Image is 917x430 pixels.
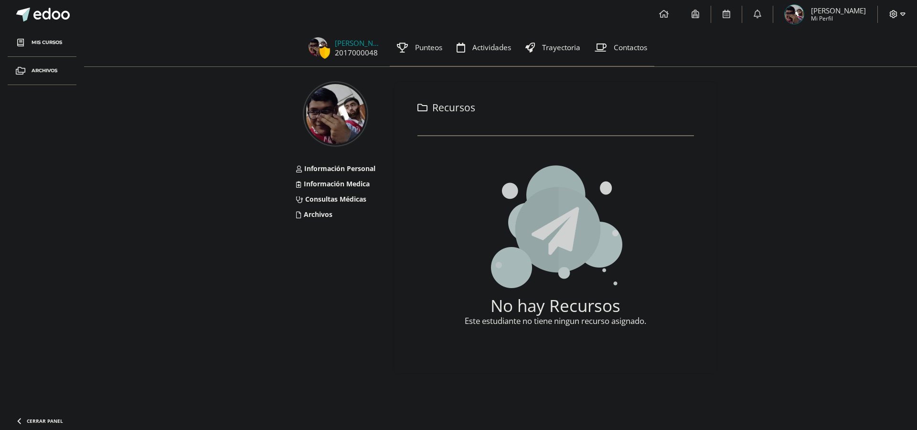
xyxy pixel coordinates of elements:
p: Este estudiante no tiene ningun recurso asignado. [465,315,646,327]
a: Información Personal [296,164,375,173]
span: Trayectoria [542,43,580,53]
span: Mis cursos [32,39,62,46]
span: [PERSON_NAME] [811,6,866,15]
h2: No hay Recursos [465,296,646,315]
span: Archivos [32,67,57,75]
a: Contactos [587,29,654,67]
a: [PERSON_NAME] [335,38,383,48]
a: Información Medica [296,179,370,188]
a: Archivos [296,210,332,219]
span: Recursos [432,101,475,114]
span: Actividades [472,43,511,53]
a: 2017000048 [335,48,378,58]
span: Mi Perfil [811,14,866,22]
img: 0da180ca0e283b6d6b00d5532fb57779.png [785,5,804,24]
span: Punteos [415,43,442,53]
a: Punteos [390,29,449,67]
a: Trayectoria [518,29,587,67]
a: Actividades [449,29,518,67]
img: 19837e8a5e91bada428382cce1557420.png [306,84,365,144]
img: activities.png [488,164,623,289]
a: Archivos [8,57,76,85]
a: Consultas Médicas [296,194,366,204]
span: Cerrar panel [27,418,63,424]
img: 0da180ca0e283b6d6b00d5532fb57779.png [309,37,328,56]
span: Contactos [614,43,647,53]
a: Mis cursos [8,29,76,57]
